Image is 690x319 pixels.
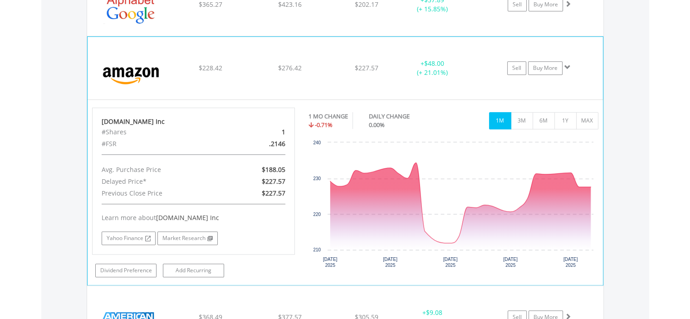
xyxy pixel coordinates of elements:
[489,112,511,129] button: 1M
[262,165,285,174] span: $188.05
[308,138,598,274] svg: Interactive chart
[262,189,285,197] span: $227.57
[226,138,292,150] div: .2146
[308,138,598,274] div: Chart. Highcharts interactive chart.
[398,59,466,77] div: + (+ 21.01%)
[95,176,226,187] div: Delayed Price*
[424,59,444,68] span: $48.00
[369,121,385,129] span: 0.00%
[503,257,518,268] text: [DATE] 2025
[313,212,321,217] text: 220
[95,164,226,176] div: Avg. Purchase Price
[443,257,458,268] text: [DATE] 2025
[199,64,222,72] span: $228.42
[369,112,441,121] div: DAILY CHANGE
[95,126,226,138] div: #Shares
[163,264,224,277] a: Add Recurring
[102,213,286,222] div: Learn more about
[355,64,378,72] span: $227.57
[313,176,321,181] text: 230
[308,112,348,121] div: 1 MO CHANGE
[563,257,578,268] text: [DATE] 2025
[426,308,442,317] span: $9.08
[278,64,302,72] span: $276.42
[383,257,397,268] text: [DATE] 2025
[323,257,338,268] text: [DATE] 2025
[511,112,533,129] button: 3M
[95,264,157,277] a: Dividend Preference
[533,112,555,129] button: 6M
[95,187,226,199] div: Previous Close Price
[315,121,333,129] span: -0.71%
[157,231,218,245] a: Market Research
[156,213,219,222] span: [DOMAIN_NAME] Inc
[95,138,226,150] div: #FSR
[102,117,286,126] div: [DOMAIN_NAME] Inc
[554,112,577,129] button: 1Y
[313,140,321,145] text: 240
[92,48,170,97] img: EQU.US.AMZN.png
[507,61,526,75] a: Sell
[576,112,598,129] button: MAX
[313,247,321,252] text: 210
[262,177,285,186] span: $227.57
[226,126,292,138] div: 1
[528,61,563,75] a: Buy More
[102,231,156,245] a: Yahoo Finance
